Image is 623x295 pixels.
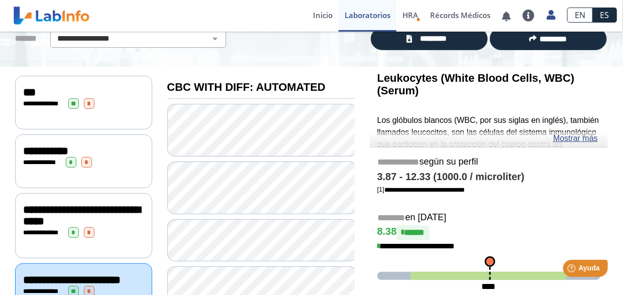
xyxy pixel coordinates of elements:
h4: 8.38 [377,225,600,240]
a: EN [567,8,593,23]
h4: 3.87 - 12.33 (1000.0 / microliter) [377,171,600,183]
p: Los glóbulos blancos (WBC, por sus siglas en inglés), también llamados leucocitos, son las célula... [377,114,600,294]
a: [1] [377,186,465,193]
b: Leukocytes (White Blood Cells, WBC) (Serum) [377,72,575,97]
b: CBC WITH DIFF: AUTOMATED [167,81,326,93]
span: HRA [402,10,418,20]
h5: en [DATE] [377,212,600,224]
h5: según su perfil [377,157,600,168]
iframe: Help widget launcher [534,256,612,284]
a: ES [593,8,617,23]
a: Mostrar más [553,132,598,144]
